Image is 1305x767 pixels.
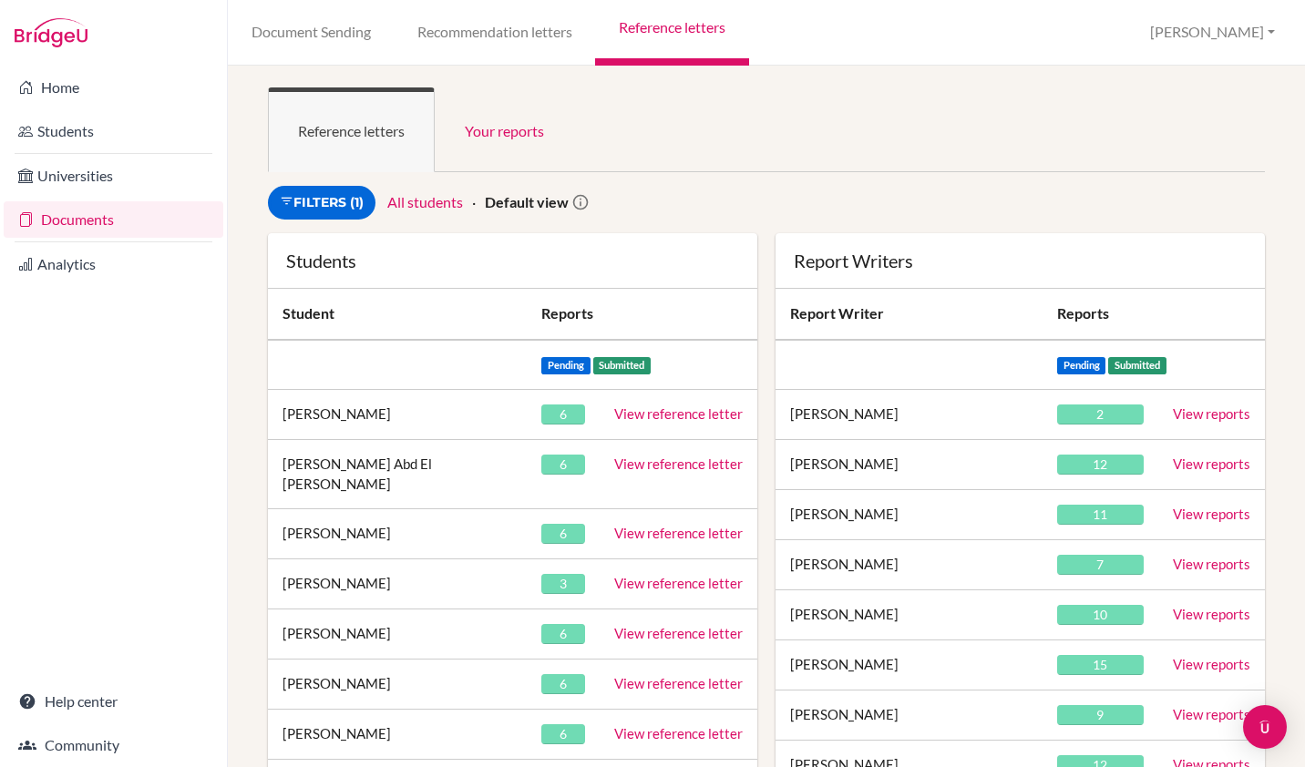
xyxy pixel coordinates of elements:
[593,357,652,374] span: Submitted
[286,251,739,270] div: Students
[1173,656,1250,672] a: View reports
[268,289,527,340] th: Student
[268,440,527,509] td: [PERSON_NAME] Abd El [PERSON_NAME]
[268,186,375,220] a: Filters (1)
[541,357,591,374] span: Pending
[4,727,223,763] a: Community
[1173,506,1250,522] a: View reports
[387,193,463,210] a: All students
[541,724,585,744] div: 6
[268,558,527,608] td: [PERSON_NAME]
[4,69,223,106] a: Home
[268,608,527,659] td: [PERSON_NAME]
[614,455,743,472] a: View reference letter
[776,690,1043,741] td: [PERSON_NAME]
[541,674,585,694] div: 6
[268,390,527,440] td: [PERSON_NAME]
[1108,357,1166,374] span: Submitted
[614,625,743,641] a: View reference letter
[1142,15,1283,49] button: [PERSON_NAME]
[1057,555,1144,575] div: 7
[485,193,569,210] strong: Default view
[435,87,574,172] a: Your reports
[776,390,1043,440] td: [PERSON_NAME]
[614,675,743,691] a: View reference letter
[1173,405,1250,422] a: View reports
[1057,505,1144,525] div: 11
[1173,606,1250,622] a: View reports
[776,640,1043,690] td: [PERSON_NAME]
[4,158,223,194] a: Universities
[268,508,527,558] td: [PERSON_NAME]
[1173,556,1250,572] a: View reports
[541,574,585,594] div: 3
[268,659,527,709] td: [PERSON_NAME]
[4,683,223,720] a: Help center
[614,405,743,422] a: View reference letter
[541,455,585,475] div: 6
[4,201,223,238] a: Documents
[614,575,743,591] a: View reference letter
[1057,605,1144,625] div: 10
[268,87,435,172] a: Reference letters
[1243,705,1287,749] div: Open Intercom Messenger
[776,540,1043,590] td: [PERSON_NAME]
[541,404,585,424] div: 6
[776,289,1043,340] th: Report Writer
[541,624,585,644] div: 6
[1057,705,1144,725] div: 9
[1173,455,1250,472] a: View reports
[15,18,87,47] img: Bridge-U
[1057,404,1144,424] div: 2
[776,590,1043,640] td: [PERSON_NAME]
[614,725,743,741] a: View reference letter
[1173,706,1250,722] a: View reports
[776,490,1043,540] td: [PERSON_NAME]
[527,289,757,340] th: Reports
[541,524,585,544] div: 6
[1057,455,1144,475] div: 12
[4,113,223,149] a: Students
[1057,655,1144,675] div: 15
[1043,289,1158,340] th: Reports
[268,709,527,759] td: [PERSON_NAME]
[614,525,743,541] a: View reference letter
[776,440,1043,490] td: [PERSON_NAME]
[794,251,1247,270] div: Report Writers
[4,246,223,282] a: Analytics
[1057,357,1106,374] span: Pending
